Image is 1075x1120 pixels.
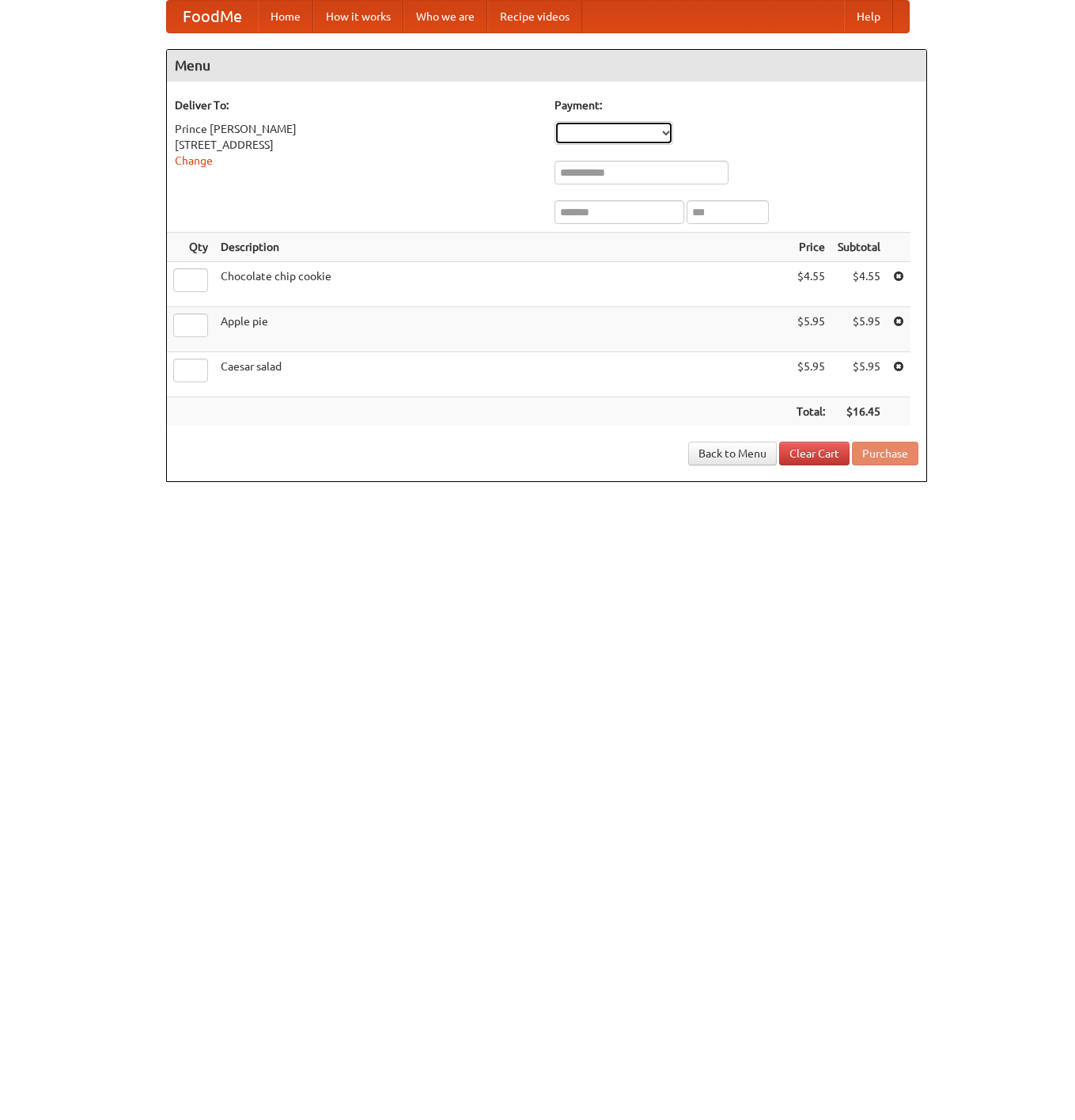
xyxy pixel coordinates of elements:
a: FoodMe [167,1,258,32]
div: [STREET_ADDRESS] [175,137,539,153]
button: Purchase [852,442,918,465]
td: $5.95 [831,307,887,352]
th: Total: [790,397,831,427]
th: $16.45 [831,397,887,427]
td: Caesar salad [214,352,790,397]
a: Change [175,154,213,167]
th: Subtotal [831,233,887,262]
th: Qty [167,233,214,262]
a: How it works [313,1,403,32]
td: $5.95 [831,352,887,397]
th: Price [790,233,831,262]
div: Prince [PERSON_NAME] [175,121,539,137]
th: Description [214,233,790,262]
h5: Deliver To: [175,97,539,113]
a: Help [844,1,893,32]
td: Chocolate chip cookie [214,262,790,307]
a: Clear Cart [779,442,850,465]
td: $5.95 [790,307,831,352]
td: Apple pie [214,307,790,352]
a: Home [258,1,313,32]
a: Back to Menu [688,442,777,465]
h4: Menu [167,50,926,82]
a: Who we are [403,1,487,32]
h5: Payment: [555,97,918,113]
td: $4.55 [790,262,831,307]
a: Recipe videos [487,1,582,32]
td: $5.95 [790,352,831,397]
td: $4.55 [831,262,887,307]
